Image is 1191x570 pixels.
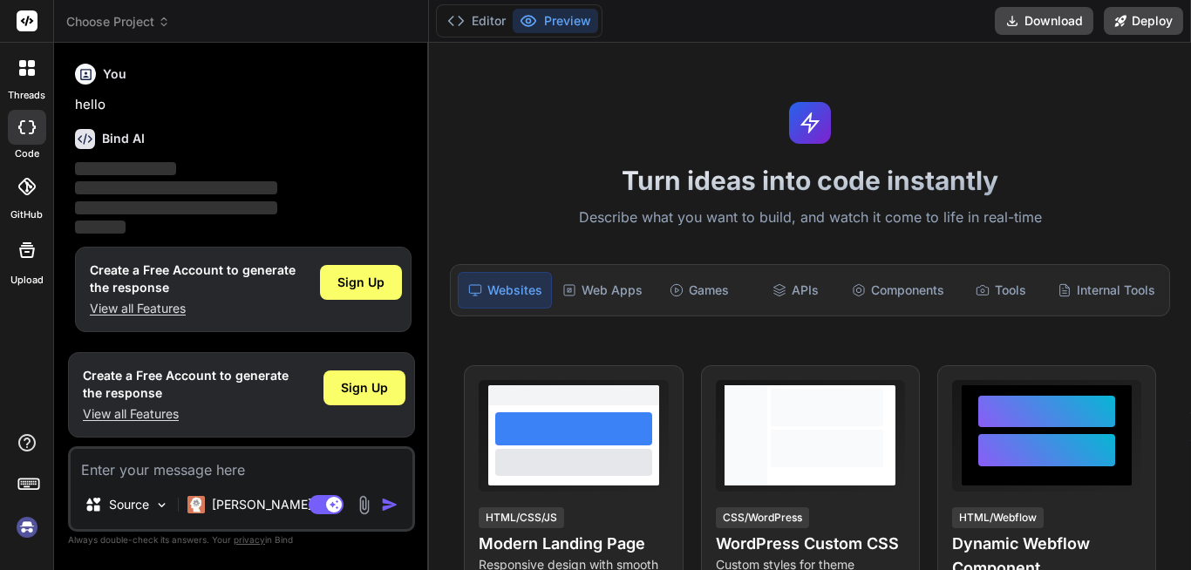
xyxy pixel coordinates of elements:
div: HTML/Webflow [952,507,1044,528]
span: Choose Project [66,13,170,31]
label: Upload [10,273,44,288]
button: Download [995,7,1093,35]
h4: Modern Landing Page [479,532,668,556]
div: Games [653,272,745,309]
button: Editor [440,9,513,33]
img: attachment [354,495,374,515]
h1: Turn ideas into code instantly [439,165,1181,196]
h6: You [103,65,126,83]
span: ‌ [75,162,176,175]
button: Deploy [1104,7,1183,35]
p: [PERSON_NAME] 4 S.. [212,496,342,513]
p: Source [109,496,149,513]
h4: WordPress Custom CSS [716,532,905,556]
div: CSS/WordPress [716,507,809,528]
p: View all Features [90,300,296,317]
h1: Create a Free Account to generate the response [83,367,289,402]
div: Internal Tools [1051,272,1162,309]
div: Tools [955,272,1047,309]
img: Pick Models [154,498,169,512]
div: Components [845,272,951,309]
p: View all Features [83,405,289,423]
div: Web Apps [555,272,650,309]
img: icon [381,496,398,513]
div: HTML/CSS/JS [479,507,564,528]
p: Always double-check its answers. Your in Bind [68,532,415,548]
span: ‌ [75,181,277,194]
button: Preview [513,9,598,33]
label: code [15,146,39,161]
span: privacy [234,534,265,545]
img: Claude 4 Sonnet [187,496,205,513]
label: GitHub [10,207,43,222]
p: Describe what you want to build, and watch it come to life in real-time [439,207,1181,229]
span: ‌ [75,201,277,214]
p: hello [75,95,412,115]
label: threads [8,88,45,103]
span: Sign Up [341,379,388,397]
img: signin [12,512,42,542]
h6: Bind AI [102,130,145,147]
h1: Create a Free Account to generate the response [90,261,296,296]
div: Websites [458,272,552,309]
div: APIs [749,272,841,309]
span: ‌ [75,221,126,234]
span: Sign Up [337,274,385,291]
